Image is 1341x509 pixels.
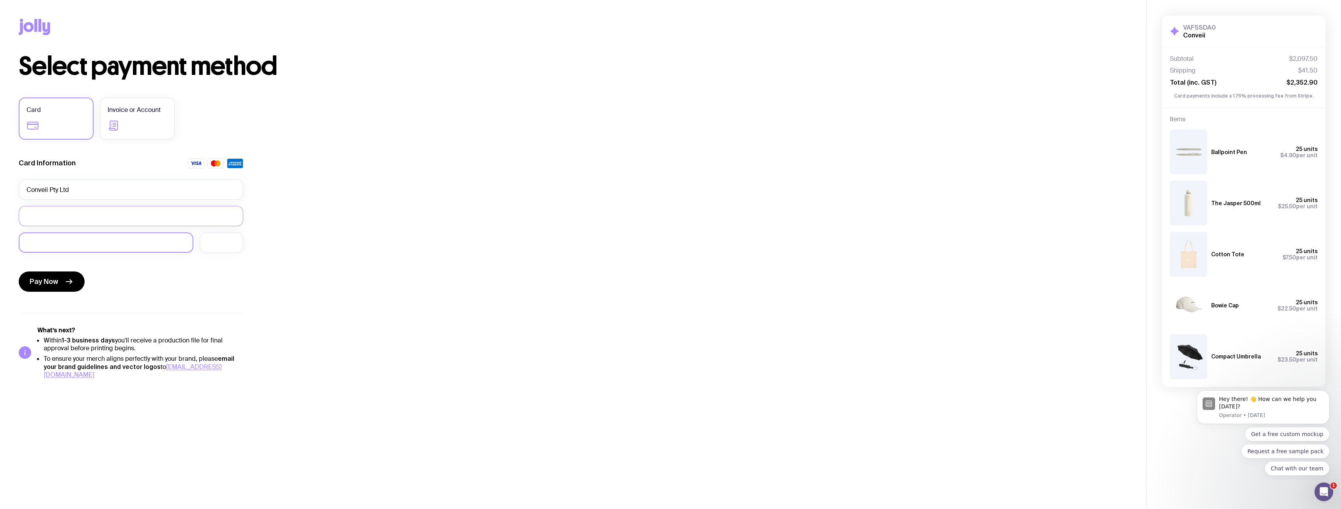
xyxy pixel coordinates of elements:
span: per unit [1283,254,1318,261]
iframe: Secure CVC input frame [207,239,235,246]
h4: Items [1170,115,1318,123]
iframe: Intercom live chat [1314,482,1333,501]
span: $2,352.90 [1286,78,1318,86]
span: per unit [1280,152,1318,158]
span: $22.50 [1277,305,1296,312]
iframe: Intercom notifications message [1185,383,1341,480]
span: $23.50 [1277,356,1296,363]
li: Within you'll receive a production file for final approval before printing begins. [44,336,243,352]
span: Invoice or Account [108,105,161,115]
span: $41.50 [1298,67,1318,74]
input: Full name [19,179,243,200]
span: 1 [1330,482,1337,489]
span: 25 units [1296,248,1318,254]
span: per unit [1278,203,1318,209]
span: 25 units [1296,350,1318,356]
h3: The Jasper 500ml [1211,200,1261,206]
li: To ensure your merch aligns perfectly with your brand, please to [44,355,243,379]
strong: email your brand guidelines and vector logos [44,355,234,370]
span: $7.50 [1283,254,1296,261]
h3: Compact Umbrella [1211,353,1261,360]
h3: Cotton Tote [1211,251,1244,257]
span: Pay Now [30,277,58,286]
span: per unit [1277,356,1318,363]
button: Pay Now [19,271,85,292]
span: 25 units [1296,299,1318,305]
h3: Bowie Cap [1211,302,1239,309]
span: Card [27,105,41,115]
a: [EMAIL_ADDRESS][DOMAIN_NAME] [44,363,222,379]
span: per unit [1277,305,1318,312]
h3: Ballpoint Pen [1211,149,1247,155]
h3: VAF5SDA0 [1183,23,1216,31]
iframe: Secure expiration date input frame [27,239,186,246]
span: Total (inc. GST) [1170,78,1216,86]
iframe: Secure card number input frame [27,212,235,220]
h1: Select payment method [19,54,1127,79]
h5: What’s next? [37,326,243,334]
span: Shipping [1170,67,1196,74]
strong: 1-3 business days [62,337,115,344]
span: $2,097.50 [1289,55,1318,63]
span: 25 units [1296,197,1318,203]
span: $4.90 [1280,152,1296,158]
label: Card Information [19,158,76,168]
h2: Conveii [1183,31,1216,39]
span: 25 units [1296,146,1318,152]
span: Subtotal [1170,55,1194,63]
span: $25.50 [1278,203,1296,209]
p: Card payments include a 1.75% processing fee from Stripe. [1170,92,1318,99]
